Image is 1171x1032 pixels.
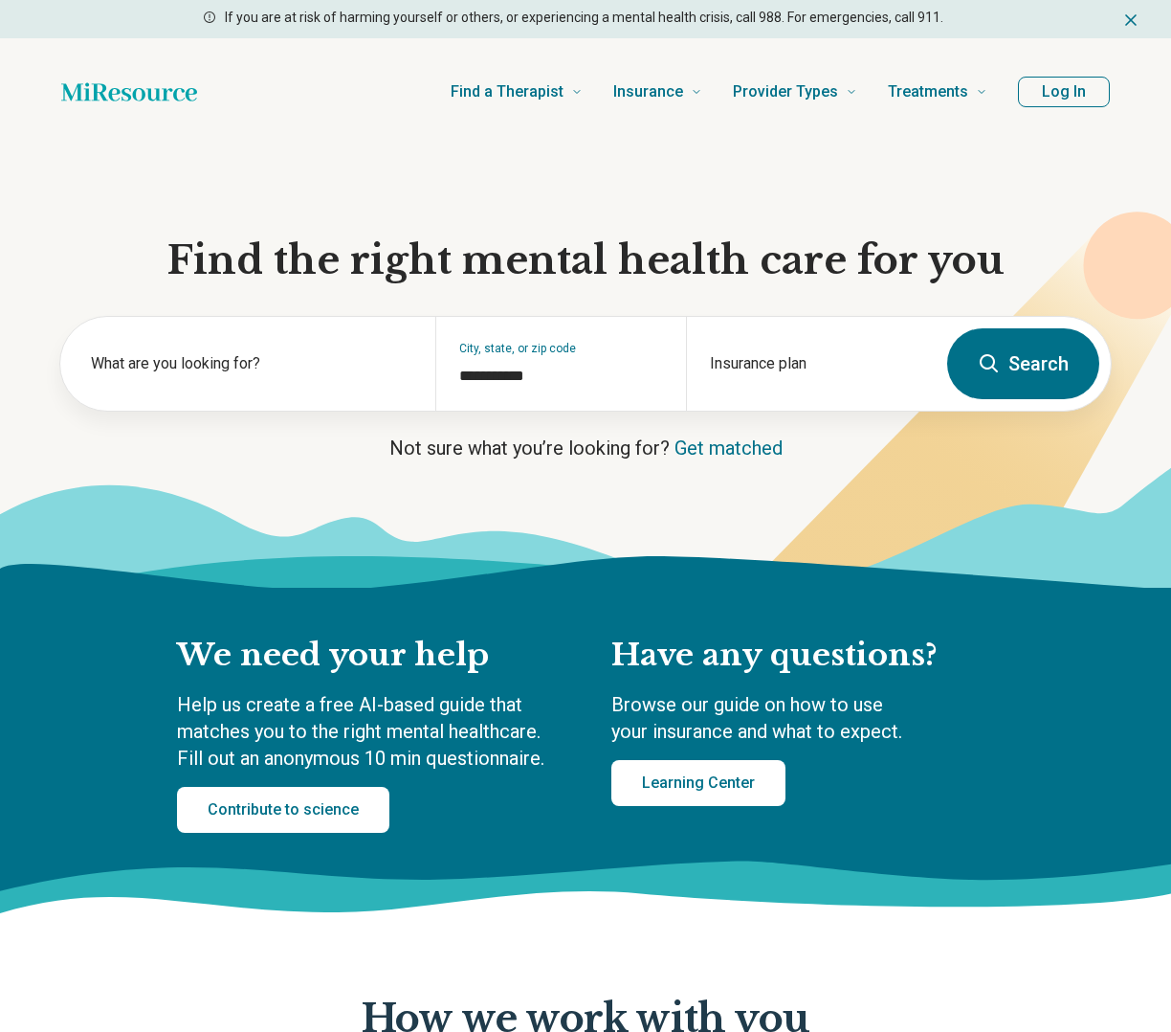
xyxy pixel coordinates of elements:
button: Search [947,328,1099,399]
h2: Have any questions? [611,636,994,676]
a: Provider Types [733,54,857,130]
span: Insurance [613,79,683,105]
button: Log In [1018,77,1110,107]
a: Home page [61,73,197,111]
span: Treatments [888,79,968,105]
a: Get matched [674,437,783,460]
h2: We need your help [177,636,573,676]
p: Browse our guide on how to use your insurance and what to expect. [611,691,994,745]
span: Provider Types [733,79,838,105]
a: Contribute to science [177,787,389,833]
label: What are you looking for? [91,352,412,375]
a: Treatments [888,54,987,130]
span: Find a Therapist [451,79,563,105]
a: Insurance [613,54,702,130]
h1: Find the right mental health care for you [59,236,1112,285]
a: Learning Center [611,760,785,806]
p: Not sure what you’re looking for? [59,435,1112,461]
p: Help us create a free AI-based guide that matches you to the right mental healthcare. Fill out an... [177,691,573,772]
p: If you are at risk of harming yourself or others, or experiencing a mental health crisis, call 98... [225,8,943,28]
button: Dismiss [1121,8,1140,31]
a: Find a Therapist [451,54,583,130]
